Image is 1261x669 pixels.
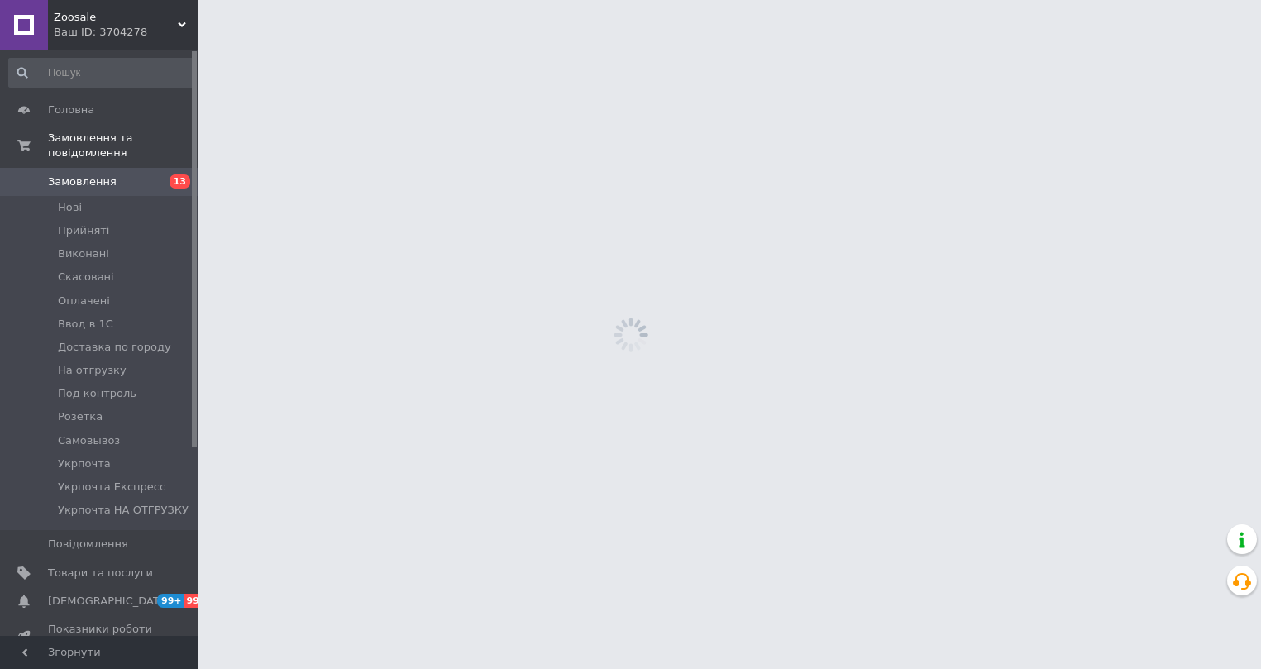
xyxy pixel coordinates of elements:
[58,223,109,238] span: Прийняті
[58,503,189,518] span: Укрпочта НА ОТГРУЗКУ
[58,270,114,284] span: Скасовані
[58,480,165,495] span: Укрпочта Експресс
[58,433,120,448] span: Самовывоз
[58,246,109,261] span: Виконані
[58,456,111,471] span: Укрпочта
[48,131,198,160] span: Замовлення та повідомлення
[48,622,153,652] span: Показники роботи компанії
[157,594,184,608] span: 99+
[48,103,94,117] span: Головна
[58,363,127,378] span: На отгрузку
[58,200,82,215] span: Нові
[48,594,170,609] span: [DEMOGRAPHIC_DATA]
[54,10,178,25] span: Zoosale
[58,294,110,308] span: Оплачені
[58,317,113,332] span: Ввод в 1С
[58,409,103,424] span: Розетка
[48,566,153,581] span: Товари та послуги
[170,174,190,189] span: 13
[58,340,171,355] span: Доставка по городу
[8,58,194,88] input: Пошук
[54,25,198,40] div: Ваш ID: 3704278
[184,594,212,608] span: 99+
[48,537,128,552] span: Повідомлення
[58,386,136,401] span: Под контроль
[48,174,117,189] span: Замовлення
